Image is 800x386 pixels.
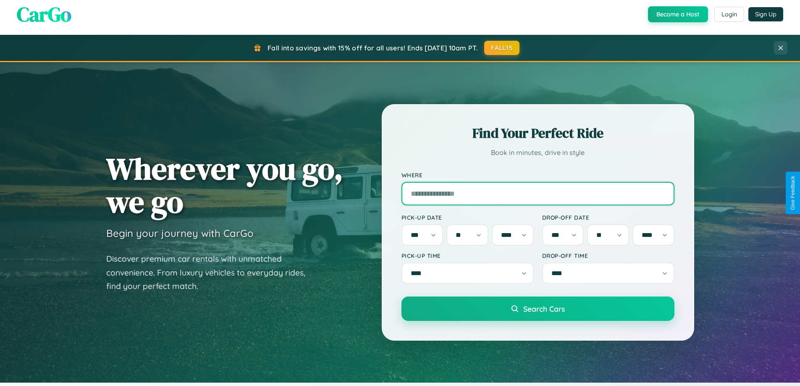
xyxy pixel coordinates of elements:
button: FALL15 [484,41,519,55]
div: Give Feedback [790,176,796,210]
span: Search Cars [523,304,565,313]
label: Pick-up Time [401,252,534,259]
p: Discover premium car rentals with unmatched convenience. From luxury vehicles to everyday rides, ... [106,252,316,293]
span: Fall into savings with 15% off for all users! Ends [DATE] 10am PT. [268,44,478,52]
button: Login [714,7,744,22]
p: Book in minutes, drive in style [401,147,674,159]
button: Become a Host [648,6,708,22]
h3: Begin your journey with CarGo [106,227,254,239]
label: Where [401,171,674,179]
h1: Wherever you go, we go [106,152,343,218]
span: CarGo [17,0,71,28]
button: Search Cars [401,297,674,321]
button: Sign Up [748,7,783,21]
label: Drop-off Date [542,214,674,221]
label: Pick-up Date [401,214,534,221]
label: Drop-off Time [542,252,674,259]
h2: Find Your Perfect Ride [401,124,674,142]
